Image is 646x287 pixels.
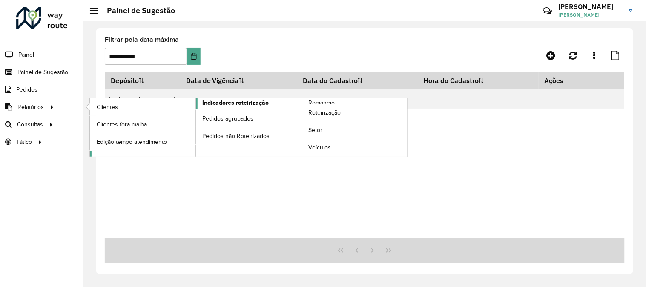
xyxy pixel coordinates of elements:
td: Nenhum registro encontrado [105,89,625,109]
label: Filtrar pela data máxima [105,34,179,45]
th: Hora do Cadastro [417,72,539,89]
th: Data do Cadastro [297,72,418,89]
span: Painel [18,50,34,59]
h3: [PERSON_NAME] [559,3,623,11]
a: Contato Rápido [538,2,557,20]
span: Edição tempo atendimento [97,138,167,146]
th: Ações [539,72,590,89]
span: Tático [16,138,32,146]
a: Clientes fora malha [90,116,195,133]
span: Consultas [17,120,43,129]
span: Pedidos agrupados [203,114,254,123]
span: [PERSON_NAME] [559,11,623,19]
a: Veículos [301,139,407,156]
a: Romaneio [196,98,408,157]
span: Relatórios [17,103,44,112]
a: Roteirização [301,104,407,121]
span: Romaneio [308,98,335,107]
span: Indicadores roteirização [203,98,269,107]
a: Edição tempo atendimento [90,133,195,150]
span: Painel de Sugestão [17,68,68,77]
span: Veículos [308,143,331,152]
th: Depósito [105,72,180,89]
span: Pedidos não Roteirizados [203,132,270,141]
h2: Painel de Sugestão [98,6,175,15]
span: Roteirização [308,108,341,117]
a: Clientes [90,98,195,115]
a: Setor [301,122,407,139]
th: Data de Vigência [180,72,297,89]
a: Indicadores roteirização [90,98,301,157]
span: Setor [308,126,322,135]
span: Pedidos [16,85,37,94]
button: Choose Date [187,48,201,65]
a: Pedidos agrupados [196,110,301,127]
span: Clientes fora malha [97,120,147,129]
span: Clientes [97,103,118,112]
a: Pedidos não Roteirizados [196,127,301,144]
